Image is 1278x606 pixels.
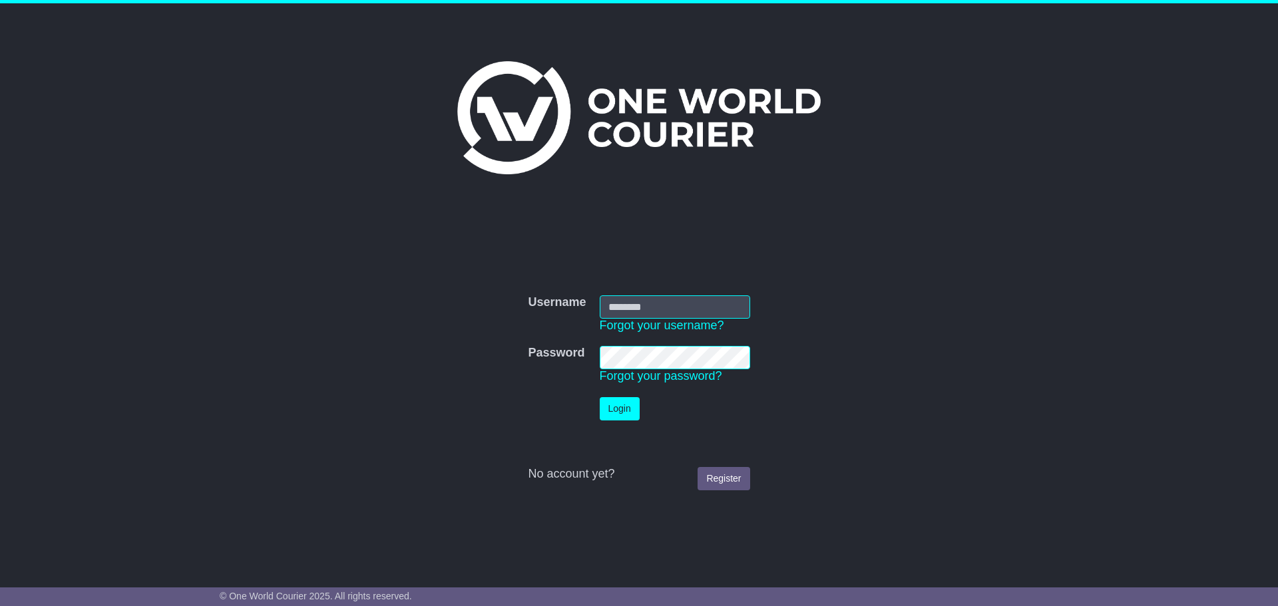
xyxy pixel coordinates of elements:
span: © One World Courier 2025. All rights reserved. [220,591,412,601]
div: No account yet? [528,467,749,482]
a: Register [698,467,749,490]
a: Forgot your password? [600,369,722,382]
label: Password [528,346,584,361]
a: Forgot your username? [600,319,724,332]
img: One World [457,61,821,174]
label: Username [528,295,586,310]
button: Login [600,397,640,420]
